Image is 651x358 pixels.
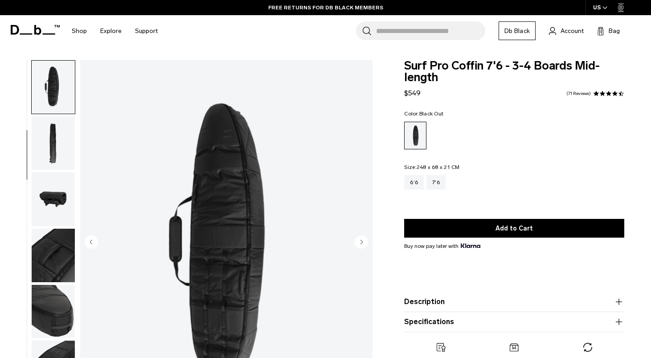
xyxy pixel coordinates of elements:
[404,175,424,189] a: 6’6
[268,4,383,12] a: FREE RETURNS FOR DB BLACK MEMBERS
[549,25,584,36] a: Account
[404,60,624,83] span: Surf Pro Coffin 7'6 - 3-4 Boards Mid-length
[404,165,459,170] legend: Size:
[597,25,620,36] button: Bag
[31,284,75,339] button: Surf Pro Coffin 7'6 - 3-4 Boards Mid-length
[31,116,75,170] button: Surf Pro Coffin 7'6 - 3-4 Boards Mid-length
[100,15,122,47] a: Explore
[404,89,421,97] span: $549
[404,296,624,307] button: Description
[426,175,446,189] a: 7'6
[32,61,75,114] img: Surf Pro Coffin 7'6 - 3-4 Boards Mid-length
[32,285,75,338] img: Surf Pro Coffin 7'6 - 3-4 Boards Mid-length
[32,116,75,170] img: Surf Pro Coffin 7'6 - 3-4 Boards Mid-length
[417,164,460,170] span: 248 x 68 x 21 CM
[404,242,480,250] span: Buy now pay later with
[72,15,87,47] a: Shop
[461,243,480,248] img: {"height" => 20, "alt" => "Klarna"}
[355,235,368,250] button: Next slide
[32,229,75,282] img: Surf Pro Coffin 7'6 - 3-4 Boards Mid-length
[499,21,536,40] a: Db Black
[85,235,98,250] button: Previous slide
[404,122,426,149] a: Black Out
[566,91,591,96] a: 71 reviews
[65,15,164,47] nav: Main Navigation
[404,111,443,116] legend: Color:
[609,26,620,36] span: Bag
[404,219,624,238] button: Add to Cart
[419,111,443,117] span: Black Out
[404,317,624,327] button: Specifications
[561,26,584,36] span: Account
[32,173,75,226] img: Surf Pro Coffin 7'6 - 3-4 Boards Mid-length
[31,228,75,283] button: Surf Pro Coffin 7'6 - 3-4 Boards Mid-length
[135,15,158,47] a: Support
[31,60,75,115] button: Surf Pro Coffin 7'6 - 3-4 Boards Mid-length
[31,172,75,226] button: Surf Pro Coffin 7'6 - 3-4 Boards Mid-length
